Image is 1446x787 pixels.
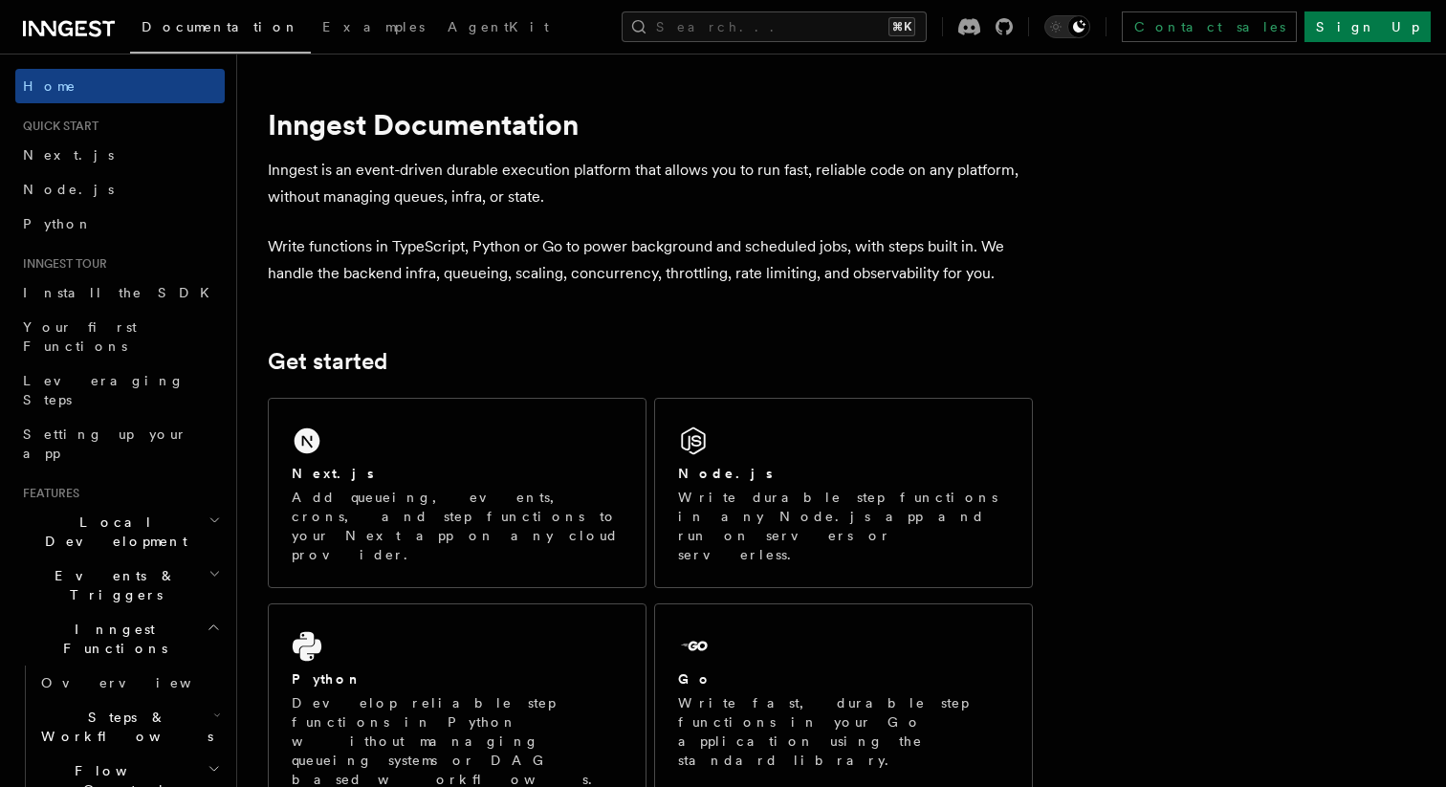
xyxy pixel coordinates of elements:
[130,6,311,54] a: Documentation
[15,275,225,310] a: Install the SDK
[678,488,1009,564] p: Write durable step functions in any Node.js app and run on servers or serverless.
[142,19,299,34] span: Documentation
[33,666,225,700] a: Overview
[15,566,208,604] span: Events & Triggers
[15,138,225,172] a: Next.js
[292,488,623,564] p: Add queueing, events, crons, and step functions to your Next app on any cloud provider.
[678,464,773,483] h2: Node.js
[15,256,107,272] span: Inngest tour
[15,363,225,417] a: Leveraging Steps
[15,486,79,501] span: Features
[15,310,225,363] a: Your first Functions
[15,558,225,612] button: Events & Triggers
[15,207,225,241] a: Python
[15,612,225,666] button: Inngest Functions
[268,157,1033,210] p: Inngest is an event-driven durable execution platform that allows you to run fast, reliable code ...
[23,426,187,461] span: Setting up your app
[15,505,225,558] button: Local Development
[622,11,927,42] button: Search...⌘K
[23,373,185,407] span: Leveraging Steps
[678,669,712,689] h2: Go
[448,19,549,34] span: AgentKit
[23,182,114,197] span: Node.js
[1122,11,1297,42] a: Contact sales
[41,675,238,690] span: Overview
[268,107,1033,142] h1: Inngest Documentation
[311,6,436,52] a: Examples
[15,417,225,470] a: Setting up your app
[15,172,225,207] a: Node.js
[23,147,114,163] span: Next.js
[33,700,225,754] button: Steps & Workflows
[1304,11,1431,42] a: Sign Up
[23,216,93,231] span: Python
[15,620,207,658] span: Inngest Functions
[1044,15,1090,38] button: Toggle dark mode
[15,119,99,134] span: Quick start
[292,464,374,483] h2: Next.js
[268,233,1033,287] p: Write functions in TypeScript, Python or Go to power background and scheduled jobs, with steps bu...
[654,398,1033,588] a: Node.jsWrite durable step functions in any Node.js app and run on servers or serverless.
[15,513,208,551] span: Local Development
[322,19,425,34] span: Examples
[23,319,137,354] span: Your first Functions
[292,669,362,689] h2: Python
[23,77,77,96] span: Home
[33,708,213,746] span: Steps & Workflows
[268,348,387,375] a: Get started
[268,398,646,588] a: Next.jsAdd queueing, events, crons, and step functions to your Next app on any cloud provider.
[436,6,560,52] a: AgentKit
[888,17,915,36] kbd: ⌘K
[23,285,221,300] span: Install the SDK
[15,69,225,103] a: Home
[678,693,1009,770] p: Write fast, durable step functions in your Go application using the standard library.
